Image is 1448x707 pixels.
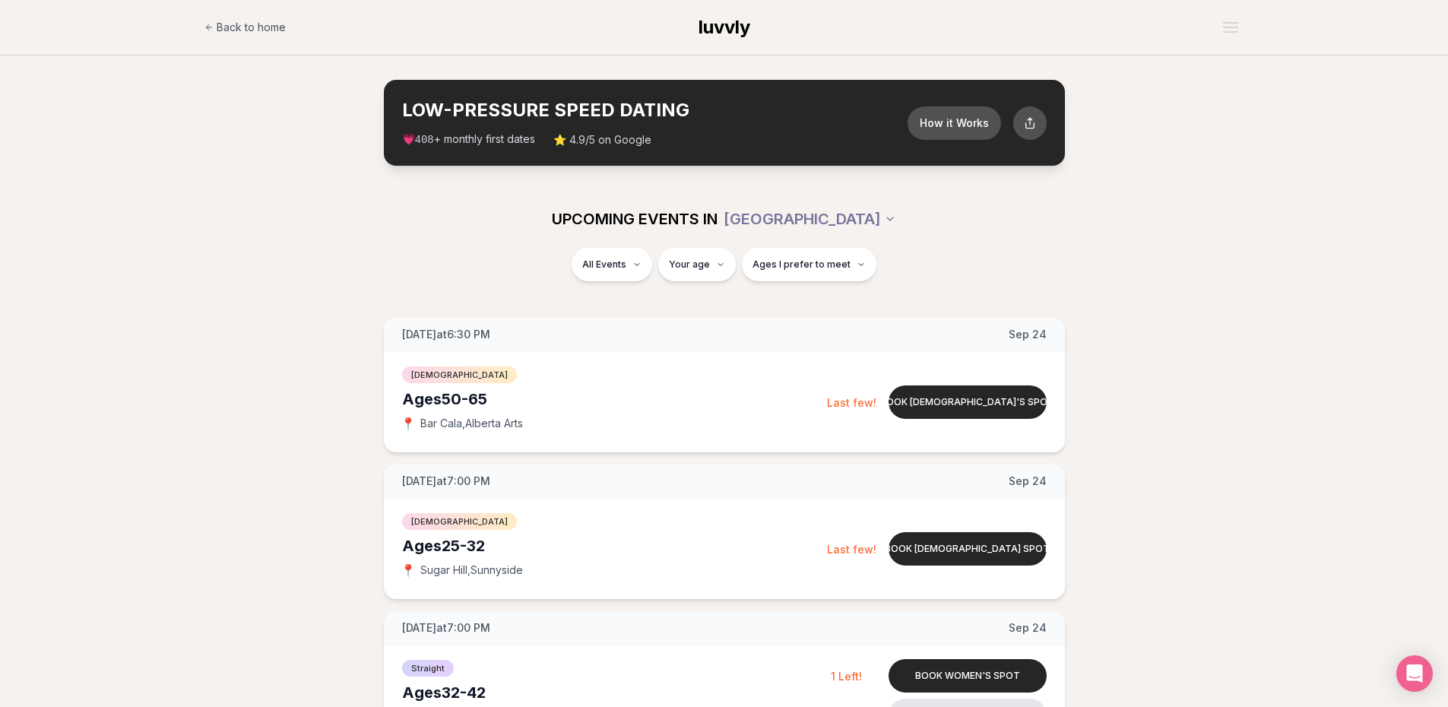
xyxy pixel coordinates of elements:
[420,563,523,578] span: Sugar Hill , Sunnyside
[908,106,1001,140] button: How it Works
[1009,327,1047,342] span: Sep 24
[742,248,876,281] button: Ages I prefer to meet
[402,366,517,383] span: [DEMOGRAPHIC_DATA]
[572,248,652,281] button: All Events
[699,15,750,40] a: luvvly
[658,248,736,281] button: Your age
[827,396,876,409] span: Last few!
[1009,620,1047,636] span: Sep 24
[889,659,1047,693] button: Book women's spot
[402,682,831,703] div: Ages 32-42
[402,98,908,122] h2: LOW-PRESSURE SPEED DATING
[420,416,523,431] span: Bar Cala , Alberta Arts
[402,564,414,576] span: 📍
[669,258,710,271] span: Your age
[724,202,896,236] button: [GEOGRAPHIC_DATA]
[552,208,718,230] span: UPCOMING EVENTS IN
[402,660,454,677] span: Straight
[889,532,1047,566] button: Book [DEMOGRAPHIC_DATA] spot
[402,535,827,556] div: Ages 25-32
[402,417,414,430] span: 📍
[402,513,517,530] span: [DEMOGRAPHIC_DATA]
[831,670,862,683] span: 1 Left!
[889,385,1047,419] button: Book [DEMOGRAPHIC_DATA]'s spot
[217,20,286,35] span: Back to home
[1217,16,1244,39] button: Open menu
[402,620,490,636] span: [DATE] at 7:00 PM
[1009,474,1047,489] span: Sep 24
[402,132,535,147] span: 💗 + monthly first dates
[753,258,851,271] span: Ages I prefer to meet
[402,388,827,410] div: Ages 50-65
[827,543,876,556] span: Last few!
[415,134,434,146] span: 408
[553,132,651,147] span: ⭐ 4.9/5 on Google
[402,327,490,342] span: [DATE] at 6:30 PM
[402,474,490,489] span: [DATE] at 7:00 PM
[699,16,750,38] span: luvvly
[204,12,286,43] a: Back to home
[1396,655,1433,692] div: Open Intercom Messenger
[582,258,626,271] span: All Events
